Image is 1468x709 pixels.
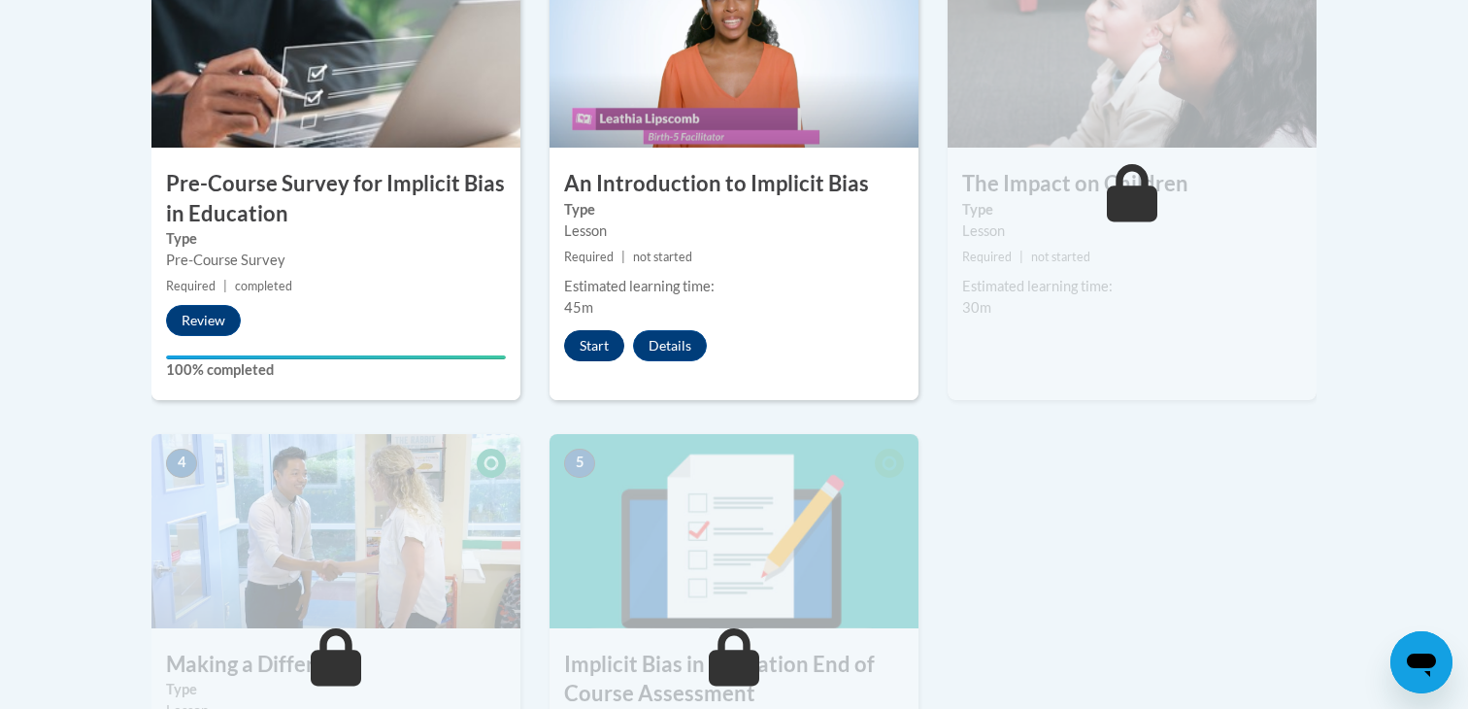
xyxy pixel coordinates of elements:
[564,330,624,361] button: Start
[166,679,506,700] label: Type
[962,276,1302,297] div: Estimated learning time:
[1019,250,1023,264] span: |
[223,279,227,293] span: |
[235,279,292,293] span: completed
[151,434,520,628] img: Course Image
[564,276,904,297] div: Estimated learning time:
[166,449,197,478] span: 4
[564,299,593,316] span: 45m
[166,279,216,293] span: Required
[962,220,1302,242] div: Lesson
[564,199,904,220] label: Type
[948,169,1317,199] h3: The Impact on Children
[962,199,1302,220] label: Type
[1031,250,1090,264] span: not started
[633,330,707,361] button: Details
[166,359,506,381] label: 100% completed
[621,250,625,264] span: |
[550,169,918,199] h3: An Introduction to Implicit Bias
[151,169,520,229] h3: Pre-Course Survey for Implicit Bias in Education
[166,305,241,336] button: Review
[151,650,520,680] h3: Making a Difference
[633,250,692,264] span: not started
[564,220,904,242] div: Lesson
[1390,631,1452,693] iframe: Button to launch messaging window
[166,355,506,359] div: Your progress
[166,228,506,250] label: Type
[962,299,991,316] span: 30m
[564,250,614,264] span: Required
[962,250,1012,264] span: Required
[550,434,918,628] img: Course Image
[564,449,595,478] span: 5
[166,250,506,271] div: Pre-Course Survey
